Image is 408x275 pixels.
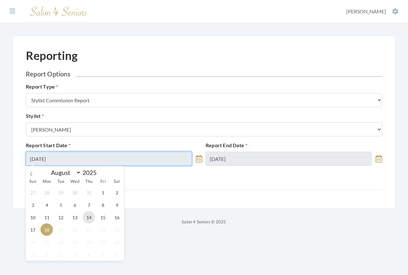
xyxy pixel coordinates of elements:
span: September 1, 2025 [40,248,53,261]
span: July 31, 2025 [83,186,95,199]
span: August 15, 2025 [97,211,109,223]
span: September 5, 2025 [97,248,109,261]
button: [PERSON_NAME] [344,8,400,15]
p: Salon 4 Seniors © 2025 [13,218,395,226]
span: September 6, 2025 [111,248,123,261]
span: August 4, 2025 [40,199,53,211]
span: July 30, 2025 [69,186,81,199]
span: August 23, 2025 [111,223,123,236]
span: August 27, 2025 [69,236,81,248]
span: Wed [68,180,82,184]
span: Tue [54,180,68,184]
span: August 11, 2025 [40,211,53,223]
span: August 6, 2025 [69,199,81,211]
span: August 17, 2025 [26,223,39,236]
span: August 25, 2025 [40,236,53,248]
span: Thu [82,180,96,184]
span: August 9, 2025 [111,199,123,211]
span: August 12, 2025 [55,211,67,223]
span: August 18, 2025 [40,223,53,236]
a: toggle [375,152,382,166]
span: August 5, 2025 [55,199,67,211]
span: August 2, 2025 [111,186,123,199]
span: September 3, 2025 [69,248,81,261]
span: August 14, 2025 [83,211,95,223]
label: Report Type [26,83,58,90]
span: August 26, 2025 [55,236,67,248]
span: August 8, 2025 [97,199,109,211]
label: Report End Date [206,141,247,149]
span: August 21, 2025 [83,223,95,236]
span: August 16, 2025 [111,211,123,223]
label: Stylist [26,112,44,120]
span: [PERSON_NAME] [346,8,386,14]
span: Sun [26,180,40,184]
h2: Report Options [26,70,382,78]
span: August 3, 2025 [26,199,39,211]
span: August 28, 2025 [83,236,95,248]
span: August 24, 2025 [26,236,39,248]
span: August 29, 2025 [97,236,109,248]
span: August 19, 2025 [55,223,67,236]
span: July 28, 2025 [40,186,53,199]
span: August 7, 2025 [83,199,95,211]
h1: Reporting [26,49,78,62]
select: Month [48,169,81,177]
span: August 13, 2025 [69,211,81,223]
span: Fri [96,180,110,184]
span: July 29, 2025 [55,186,67,199]
span: August 30, 2025 [111,236,123,248]
span: July 27, 2025 [26,186,39,199]
span: August 31, 2025 [26,248,39,261]
span: August 20, 2025 [69,223,81,236]
span: Sat [110,180,124,184]
img: Salon 4 Seniors [27,4,91,19]
input: Select Date [206,152,372,166]
input: Select Date [26,152,192,166]
span: Mon [40,180,54,184]
label: Report Start Date [26,141,71,149]
span: September 4, 2025 [83,248,95,261]
span: August 22, 2025 [97,223,109,236]
span: August 1, 2025 [97,186,109,199]
span: September 2, 2025 [55,248,67,261]
input: Year [81,169,102,176]
a: toggle [196,152,202,166]
span: August 10, 2025 [26,211,39,223]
